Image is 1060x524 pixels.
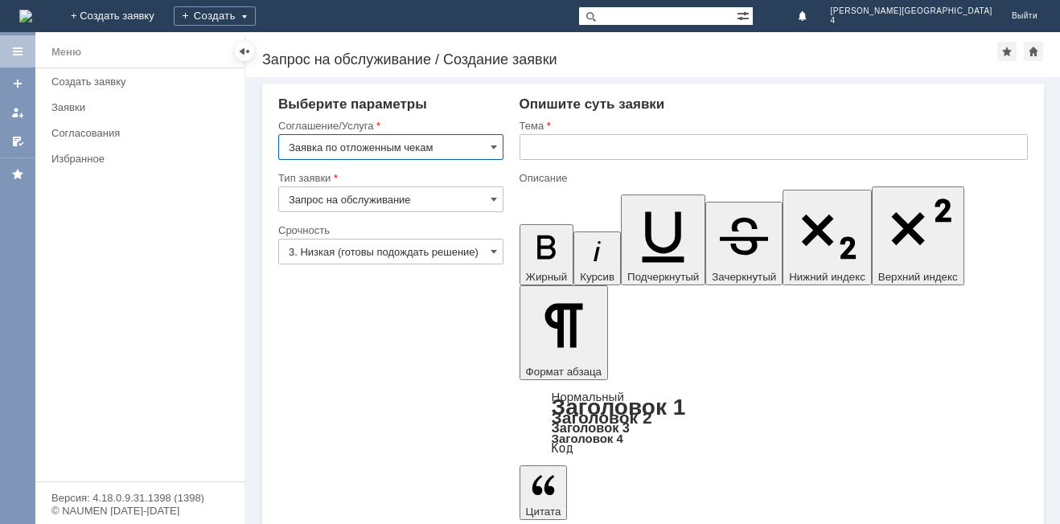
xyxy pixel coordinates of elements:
a: Нормальный [552,390,624,403]
div: Описание [520,173,1025,183]
div: Запрос на обслуживание / Создание заявки [262,51,997,68]
a: Заголовок 4 [552,432,623,445]
a: Заголовок 2 [552,408,652,427]
a: Перейти на домашнюю страницу [19,10,32,23]
span: Опишите суть заявки [520,96,665,112]
a: Согласования [45,121,241,145]
button: Формат абзаца [520,285,608,380]
div: Заявки [51,101,235,113]
button: Подчеркнутый [621,194,705,285]
a: Заголовок 1 [552,395,686,420]
span: Зачеркнутый [712,271,776,283]
button: Зачеркнутый [705,202,783,285]
img: logo [19,10,32,23]
span: Курсив [580,271,614,283]
div: Создать заявку [51,76,235,88]
span: Расширенный поиск [737,7,753,23]
button: Нижний индекс [783,190,872,285]
a: Заголовок 3 [552,420,630,435]
span: Формат абзаца [526,366,602,378]
button: Жирный [520,224,574,285]
div: © NAUMEN [DATE]-[DATE] [51,506,228,516]
a: Код [552,441,573,456]
span: Подчеркнутый [627,271,699,283]
div: Сделать домашней страницей [1024,42,1043,61]
a: Заявки [45,95,241,120]
div: Меню [51,43,81,62]
div: Согласования [51,127,235,139]
a: Мои заявки [5,100,31,125]
span: Цитата [526,506,561,518]
div: Скрыть меню [235,42,254,61]
span: 4 [831,16,992,26]
button: Верхний индекс [872,186,964,285]
a: Создать заявку [45,69,241,94]
button: Цитата [520,465,568,520]
span: [PERSON_NAME][GEOGRAPHIC_DATA] [831,6,992,16]
div: Версия: 4.18.0.9.31.1398 (1398) [51,493,228,503]
div: Тип заявки [278,173,500,183]
span: Нижний индекс [789,271,865,283]
span: Жирный [526,271,568,283]
div: Избранное [51,153,217,165]
div: Срочность [278,225,500,235]
span: Верхний индекс [878,271,958,283]
div: Формат абзаца [520,391,1028,454]
a: Создать заявку [5,71,31,96]
div: Тема [520,121,1025,131]
div: Создать [174,6,256,26]
div: Добавить в избранное [997,42,1017,61]
a: Мои согласования [5,129,31,154]
div: Соглашение/Услуга [278,121,500,131]
button: Курсив [573,231,621,285]
span: Выберите параметры [278,96,427,112]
